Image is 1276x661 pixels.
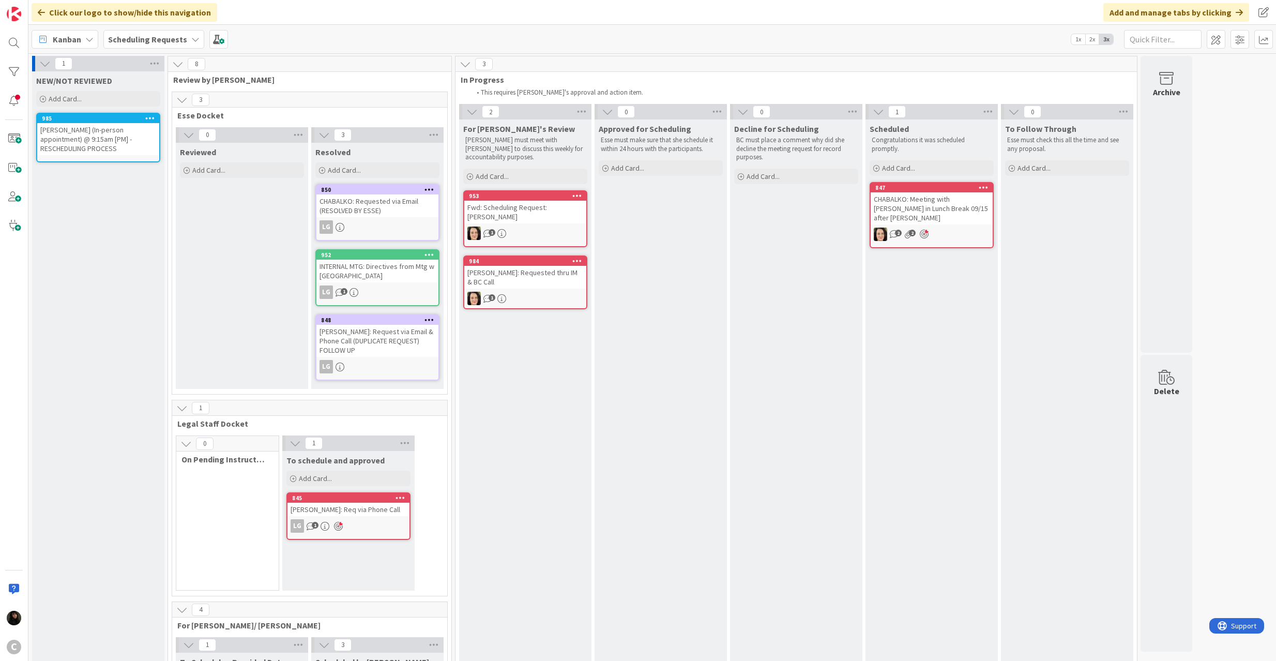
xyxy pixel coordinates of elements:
[37,114,159,155] div: 985[PERSON_NAME] (In-person appointment) @ 9:15am [PM] - RESCHEDULING PROCESS
[316,316,438,357] div: 848[PERSON_NAME]: Request via Email & Phone Call (DUPLICATE REQUEST) FOLLOW UP
[870,182,994,248] a: 847CHABALKO: Meeting with [PERSON_NAME] in Lunch Break 09/15 after [PERSON_NAME]BL
[461,74,1124,85] span: In Progress
[177,110,434,121] span: Esse Docket
[463,256,587,309] a: 984[PERSON_NAME]: Requested thru IM & BC CallBL
[1024,106,1041,118] span: 0
[320,360,333,373] div: LG
[192,604,209,616] span: 4
[316,325,438,357] div: [PERSON_NAME]: Request via Email & Phone Call (DUPLICATE REQUEST) FOLLOW UP
[871,228,993,241] div: BL
[469,258,586,265] div: 984
[909,230,916,236] span: 2
[469,192,586,200] div: 953
[49,94,82,103] span: Add Card...
[37,123,159,155] div: [PERSON_NAME] (In-person appointment) @ 9:15am [PM] - RESCHEDULING PROCESS
[467,292,481,305] img: BL
[316,360,438,373] div: LG
[7,611,21,625] img: ES
[315,314,439,381] a: 848[PERSON_NAME]: Request via Email & Phone Call (DUPLICATE REQUEST) FOLLOW UPLG
[482,106,499,118] span: 2
[316,220,438,234] div: LG
[1071,34,1085,44] span: 1x
[734,124,819,134] span: Decline for Scheduling
[287,493,409,503] div: 845
[617,106,635,118] span: 0
[489,229,495,236] span: 1
[882,163,915,173] span: Add Card...
[872,136,992,153] p: Congratulations it was scheduled promptly.
[292,494,409,502] div: 845
[463,124,575,134] span: For Breanna's Review
[895,230,902,236] span: 2
[316,185,438,194] div: 850
[736,136,856,161] p: BC must place a comment why did she decline the meeting request for record purposes.
[334,129,352,141] span: 3
[316,194,438,217] div: CHABALKO: Requested via Email (RESOLVED BY ESSE)
[316,250,438,260] div: 952
[37,114,159,123] div: 985
[489,294,495,301] span: 1
[55,57,72,70] span: 1
[467,227,481,240] img: BL
[320,220,333,234] div: LG
[199,129,216,141] span: 0
[1153,86,1180,98] div: Archive
[286,492,411,540] a: 845[PERSON_NAME]: Req via Phone CallLG
[196,438,214,450] span: 0
[316,185,438,217] div: 850CHABALKO: Requested via Email (RESOLVED BY ESSE)
[476,172,509,181] span: Add Card...
[611,163,644,173] span: Add Card...
[305,437,323,449] span: 1
[316,260,438,282] div: INTERNAL MTG: Directives from Mtg w [GEOGRAPHIC_DATA]
[287,503,409,516] div: [PERSON_NAME]: Req via Phone Call
[475,58,493,70] span: 3
[108,34,187,44] b: Scheduling Requests
[316,250,438,282] div: 952INTERNAL MTG: Directives from Mtg w [GEOGRAPHIC_DATA]
[192,94,209,106] span: 3
[180,147,216,157] span: Reviewed
[315,249,439,306] a: 952INTERNAL MTG: Directives from Mtg w [GEOGRAPHIC_DATA]LG
[192,402,209,414] span: 1
[875,184,993,191] div: 847
[287,519,409,533] div: LG
[1007,136,1127,153] p: Esse must check this all the time and see any proposal.
[312,522,318,529] span: 1
[36,113,160,162] a: 985[PERSON_NAME] (In-person appointment) @ 9:15am [PM] - RESCHEDULING PROCESS
[1099,34,1113,44] span: 3x
[464,266,586,289] div: [PERSON_NAME]: Requested thru IM & BC Call
[291,519,304,533] div: LG
[22,2,47,14] span: Support
[871,192,993,224] div: CHABALKO: Meeting with [PERSON_NAME] in Lunch Break 09/15 after [PERSON_NAME]
[871,183,993,192] div: 847
[192,166,225,175] span: Add Card...
[464,257,586,266] div: 984
[315,184,439,241] a: 850CHABALKO: Requested via Email (RESOLVED BY ESSE)LG
[871,183,993,224] div: 847CHABALKO: Meeting with [PERSON_NAME] in Lunch Break 09/15 after [PERSON_NAME]
[601,136,721,153] p: Esse must make sure that she schedule it within 24 hours with the participants.
[1124,30,1202,49] input: Quick Filter...
[464,227,586,240] div: BL
[870,124,909,134] span: Scheduled
[888,106,906,118] span: 1
[188,58,205,70] span: 8
[42,115,159,122] div: 985
[1005,124,1076,134] span: To Follow Through
[471,88,1129,97] li: This requires [PERSON_NAME]'s approval and action item.
[464,201,586,223] div: Fwd: Scheduling Request: [PERSON_NAME]
[316,286,438,299] div: LG
[1085,34,1099,44] span: 2x
[321,317,438,324] div: 848
[334,639,352,651] span: 3
[315,147,351,157] span: Resolved
[287,493,409,516] div: 845[PERSON_NAME]: Req via Phone Call
[299,474,332,483] span: Add Card...
[464,292,586,305] div: BL
[177,620,434,630] span: For Laine Guevarra/ Pring Matondo
[874,228,887,241] img: BL
[173,74,438,85] span: Review by Esse
[464,257,586,289] div: 984[PERSON_NAME]: Requested thru IM & BC Call
[286,455,385,465] span: To schedule and approved
[341,288,347,295] span: 1
[1154,385,1179,397] div: Delete
[599,124,691,134] span: Approved for Scheduling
